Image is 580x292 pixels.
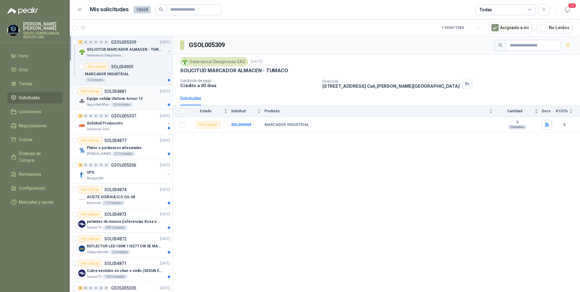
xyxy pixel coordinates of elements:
[8,25,19,36] img: Company Logo
[99,40,103,44] div: 0
[87,176,103,181] p: Perugia SAS
[442,23,483,32] div: 1 - 50 de 11084
[322,83,460,89] p: [STREET_ADDRESS] Cali , [PERSON_NAME][GEOGRAPHIC_DATA]
[104,114,109,118] div: 0
[78,235,102,243] div: Por cotizar
[19,150,57,164] span: Órdenes de Compra
[110,102,133,107] div: 10 Unidades
[78,97,86,105] img: Company Logo
[160,138,170,144] p: [DATE]
[94,163,98,167] div: 0
[479,6,492,13] div: Todas
[23,32,62,39] p: GRUPO EMPRESARIAL SERVER SAS
[19,122,47,129] span: Negociaciones
[7,120,62,131] a: Negociaciones
[89,114,93,118] div: 0
[89,40,93,44] div: 0
[87,243,162,249] p: REFLECTOR LED 100W 110277 CW SE MARCA: PILA BY PHILIPS
[265,123,309,127] b: MARCADOR INDUSTRIAL
[7,148,62,166] a: Órdenes de Compra
[160,89,170,94] p: [DATE]
[83,163,88,167] div: 0
[160,162,170,168] p: [DATE]
[265,105,496,117] th: Producto
[87,194,135,200] p: ACEITE HIDRAULICO OIL 68
[498,43,503,47] span: search
[70,134,173,159] a: Por cotizarSOL054877[DATE] Company LogoPlatos o portavasos artesanales[PERSON_NAME]27 Unidades
[78,211,102,218] div: Por cotizar
[78,196,86,203] img: Company Logo
[19,80,32,87] span: Tareas
[87,151,111,156] p: [PERSON_NAME]
[111,286,136,290] p: GSOL005305
[7,50,62,62] a: Inicio
[180,67,288,74] p: SOLICITUD MARCADOR ALMACEN - TUMACO
[556,109,568,113] span: # COTs
[160,39,170,45] p: [DATE]
[160,113,170,119] p: [DATE]
[85,63,109,70] div: Por cotizar
[78,122,86,129] img: Company Logo
[83,286,88,290] div: 0
[104,89,126,93] p: SOL054881
[542,105,556,117] th: Docs
[78,114,83,118] div: 3
[85,78,106,83] div: 5 Unidades
[496,105,542,117] th: Cantidad
[78,147,86,154] img: Company Logo
[104,261,126,266] p: SOL054871
[78,48,86,56] img: Company Logo
[231,105,265,117] th: Solicitud
[196,121,220,128] div: Por cotizar
[89,286,93,290] div: 0
[78,186,102,193] div: Por cotizar
[159,7,163,12] span: search
[87,53,125,58] p: Salamanca Oleaginosas SAS
[251,59,263,65] p: [DATE]
[78,220,86,228] img: Company Logo
[7,92,62,104] a: Solicitudes
[111,40,136,44] p: GSOL005309
[111,65,133,69] p: SOL054909
[556,105,580,117] th: # COTs
[7,134,62,145] a: Cotizar
[70,61,173,85] a: Por cotizarSOL054909MARCADOR INDUSTRIAL5 Unidades
[19,171,41,178] span: Remisiones
[104,286,109,290] div: 0
[189,105,231,117] th: Estado
[189,40,226,50] h3: GSOL005309
[180,83,318,88] p: Crédito a 30 días
[111,114,136,118] p: GSOL005307
[70,184,173,208] a: Por cotizarSOL054874[DATE] Company LogoACEITE HIDRAULICO OIL 68Biocirculo110 Galones
[556,122,573,128] b: 0
[568,3,576,8] span: 20
[104,188,126,192] p: SOL054874
[19,53,29,59] span: Inicio
[7,78,62,90] a: Tareas
[94,286,98,290] div: 0
[83,40,88,44] div: 0
[89,163,93,167] div: 0
[488,22,532,33] button: Asignado a mi
[19,94,40,101] span: Solicitudes
[78,161,171,181] a: 2 0 0 0 0 0 GSOL005306[DATE] Company LogoUPSPerugia SAS
[90,5,129,14] h1: Mis solicitudes
[99,286,103,290] div: 0
[78,270,86,277] img: Company Logo
[231,123,251,127] b: SOL054909
[87,96,143,102] p: Equipo celular Ulefone Armor 13
[99,163,103,167] div: 0
[78,163,83,167] div: 2
[7,106,62,117] a: Licitaciones
[85,71,129,77] p: MARCADOR INDUSTRIAL
[87,121,123,126] p: Solicitud Producción
[78,286,83,290] div: 6
[87,102,109,107] p: Seguridad Atlas
[19,108,41,115] span: Licitaciones
[104,212,126,216] p: SOL054873
[87,274,102,279] p: Caracol TV
[78,39,171,58] a: 1 0 0 0 0 0 GSOL005309[DATE] Company LogoSOLICITUD MARCADOR ALMACEN - TUMACOSalamanca Oleaginosas...
[7,64,62,76] a: Chat
[160,285,170,291] p: [DATE]
[180,79,318,83] p: Condición de pago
